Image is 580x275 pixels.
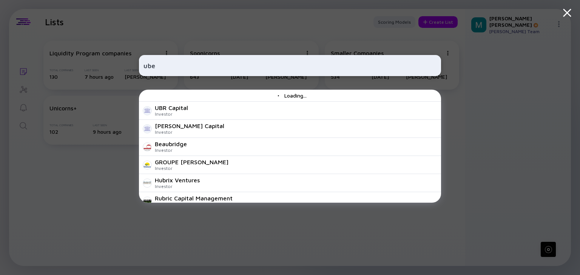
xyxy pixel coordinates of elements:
[155,165,228,171] div: Investor
[155,147,187,153] div: Investor
[155,111,188,117] div: Investor
[155,202,233,207] div: Investor
[155,129,224,135] div: Investor
[155,122,224,129] div: [PERSON_NAME] Capital
[155,195,233,202] div: Rubric Capital Management
[155,141,187,147] div: Beaubridge
[155,159,228,165] div: GROUPE [PERSON_NAME]
[155,177,200,183] div: Hubrix Ventures
[155,183,200,189] div: Investor
[155,104,188,111] div: UBR Capital
[143,59,437,72] input: Search Company or Investor...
